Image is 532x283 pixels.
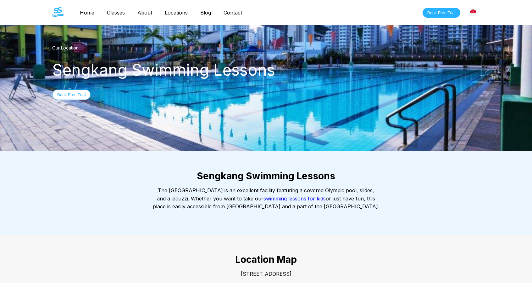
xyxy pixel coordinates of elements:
a: Classes [101,9,131,16]
a: About [131,9,158,16]
h2: Sengkang Swimming Lessons [40,170,492,182]
a: Blog [194,9,217,16]
a: swimming lessons for kids [263,195,326,202]
a: Contact [217,9,248,16]
a: Home [74,9,101,16]
img: The Swim Starter Logo [52,7,64,17]
h2: Location Map [40,254,492,265]
p: [STREET_ADDRESS] [153,270,379,278]
div: [GEOGRAPHIC_DATA] [467,6,480,19]
div: Our Location [52,45,480,50]
button: Book Free Trial [52,90,91,100]
img: Singapore [470,9,476,16]
div: The [GEOGRAPHIC_DATA] is an excellent facility featuring a covered Olympic pool, slides, and a ja... [153,187,379,211]
a: Locations [158,9,194,16]
button: Book Free Trial [423,8,460,18]
div: Sengkang Swimming Lessons [52,61,480,79]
